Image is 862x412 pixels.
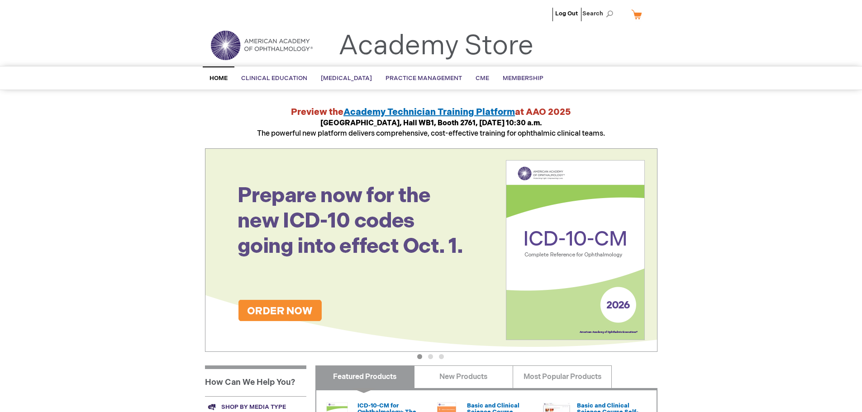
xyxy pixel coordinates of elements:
strong: [GEOGRAPHIC_DATA], Hall WB1, Booth 2761, [DATE] 10:30 a.m. [320,119,542,128]
strong: Preview the at AAO 2025 [291,107,571,118]
span: Clinical Education [241,75,307,82]
span: Search [582,5,617,23]
span: [MEDICAL_DATA] [321,75,372,82]
span: CME [476,75,489,82]
a: Academy Technician Training Platform [343,107,515,118]
a: Log Out [555,10,578,17]
a: Featured Products [315,365,414,388]
span: Home [210,75,228,82]
a: Most Popular Products [513,365,612,388]
span: Membership [503,75,543,82]
button: 3 of 3 [439,354,444,359]
button: 2 of 3 [428,354,433,359]
span: Practice Management [386,75,462,82]
a: New Products [414,365,513,388]
span: The powerful new platform delivers comprehensive, cost-effective training for ophthalmic clinical... [257,119,605,138]
h1: How Can We Help You? [205,365,306,396]
button: 1 of 3 [417,354,422,359]
a: Academy Store [338,30,533,62]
